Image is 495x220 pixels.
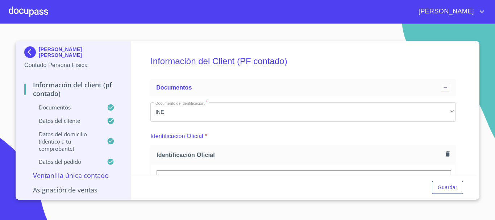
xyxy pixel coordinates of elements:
[24,80,122,98] p: Información del Client (PF contado)
[432,181,463,194] button: Guardar
[39,46,122,58] p: [PERSON_NAME] [PERSON_NAME]
[438,183,457,192] span: Guardar
[150,79,456,96] div: Documentos
[24,46,122,61] div: [PERSON_NAME] [PERSON_NAME]
[24,186,122,194] p: Asignación de Ventas
[413,6,486,17] button: account of current user
[157,151,443,159] span: Identificación Oficial
[24,117,107,124] p: Datos del cliente
[150,46,456,76] h5: Información del Client (PF contado)
[24,46,39,58] img: Docupass spot blue
[24,104,107,111] p: Documentos
[150,132,203,141] p: Identificación Oficial
[24,171,122,180] p: Ventanilla única contado
[24,130,107,152] p: Datos del domicilio (idéntico a tu comprobante)
[413,6,478,17] span: [PERSON_NAME]
[156,84,192,91] span: Documentos
[24,61,122,70] p: Contado Persona Física
[24,158,107,165] p: Datos del pedido
[150,102,456,122] div: INE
